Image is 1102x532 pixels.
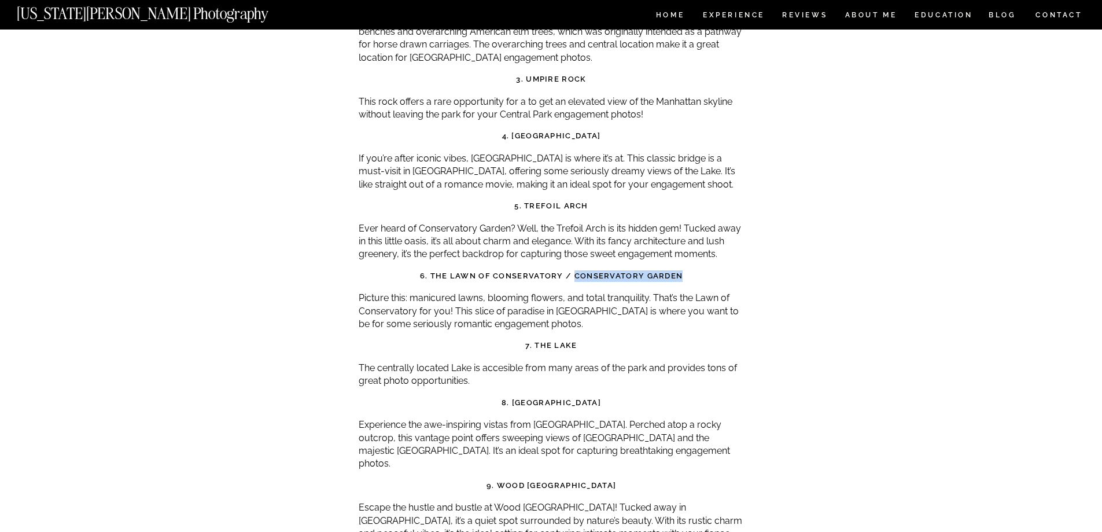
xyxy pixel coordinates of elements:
[516,75,586,83] strong: 3. Umpire Rock
[703,12,764,21] a: Experience
[845,12,897,21] a: ABOUT ME
[359,222,745,261] p: Ever heard of Conservatory Garden? Well, the Trefoil Arch is its hidden gem! Tucked away in this ...
[359,152,745,191] p: If you’re after iconic vibes, [GEOGRAPHIC_DATA] is where it’s at. This classic bridge is a must-v...
[654,12,687,21] a: HOME
[502,398,601,407] strong: 8. [GEOGRAPHIC_DATA]
[359,292,745,331] p: Picture this: manicured lawns, blooming flowers, and total tranquility. That’s the Lawn of Conser...
[486,481,617,490] strong: 9. Wood [GEOGRAPHIC_DATA]
[502,131,601,140] strong: 4. [GEOGRAPHIC_DATA]
[514,201,588,210] strong: 5. Trefoil Arch
[782,12,825,21] a: REVIEWS
[359,419,745,471] p: Experience the awe-inspiring vistas from [GEOGRAPHIC_DATA]. Perched atop a rocky outcrop, this va...
[359,362,745,388] p: The centrally located Lake is accesible from many areas of the park and provides tons of great ph...
[989,12,1016,21] a: BLOG
[359,96,745,122] p: This rock offers a rare opportunity for a to get an elevated view of the Manhattan skyline withou...
[359,13,745,65] p: Leading up to [GEOGRAPHIC_DATA] is The Mall / Literary Walk. This pathway is lined with benches a...
[913,12,974,21] a: EDUCATION
[525,341,577,350] strong: 7. The Lake
[420,271,683,280] strong: 6. The Lawn of Conservatory / Conservatory Garden
[17,6,307,16] a: [US_STATE][PERSON_NAME] Photography
[1035,9,1083,21] a: CONTACT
